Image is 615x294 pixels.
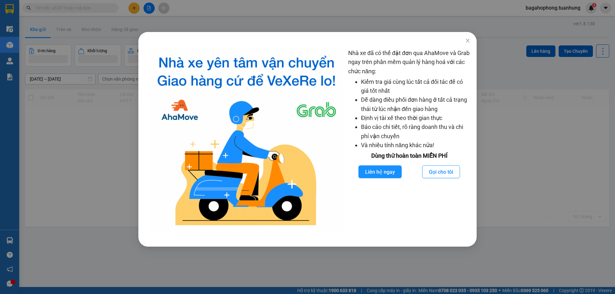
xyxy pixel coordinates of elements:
[422,165,460,178] button: Gọi cho tôi
[361,95,470,114] li: Dễ dàng điều phối đơn hàng ở tất cả trạng thái từ lúc nhận đến giao hàng
[365,168,395,176] span: Liên hệ ngay
[361,114,470,123] li: Định vị tài xế theo thời gian thực
[361,141,470,150] li: Và nhiều tính năng khác nữa!
[358,165,402,178] button: Liên hệ ngay
[361,77,470,96] li: Kiểm tra giá cùng lúc tất cả đối tác để có giá tốt nhất
[348,151,470,160] div: Dùng thử hoàn toàn MIỄN PHÍ
[348,49,470,231] div: Nhà xe đã có thể đặt đơn qua AhaMove và Grab ngay trên phần mềm quản lý hàng hoá với các chức năng:
[361,123,470,141] li: Báo cáo chi tiết, rõ ràng doanh thu và chi phí vận chuyển
[459,32,477,50] button: Close
[465,38,470,43] span: close
[429,168,453,176] span: Gọi cho tôi
[150,49,343,231] img: logo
